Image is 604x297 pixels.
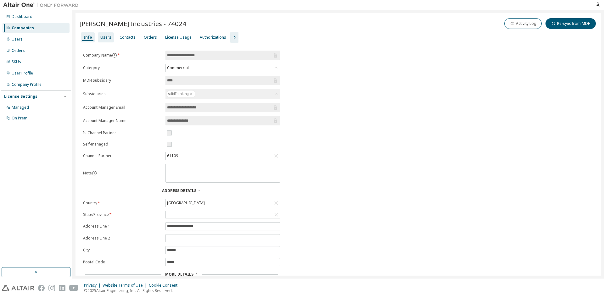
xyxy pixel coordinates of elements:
div: License Usage [165,35,192,40]
div: Users [12,37,23,42]
label: Postal Code [83,260,162,265]
span: [PERSON_NAME] Industries - 74024 [79,19,186,28]
div: 61109 [166,152,280,160]
div: Website Terms of Use [103,283,149,288]
div: Commercial [166,64,280,72]
img: altair_logo.svg [2,285,34,291]
div: Contacts [120,35,136,40]
div: Orders [12,48,25,53]
div: Managed [12,105,29,110]
label: Account Manager Email [83,105,162,110]
label: Subsidiaries [83,91,162,96]
span: Address Details [162,188,196,193]
div: Orders [144,35,157,40]
img: facebook.svg [38,285,45,291]
label: Is Channel Partner [83,130,162,135]
label: Address Line 2 [83,236,162,241]
label: Category [83,65,162,70]
label: Account Manager Name [83,118,162,123]
div: Cookie Consent [149,283,181,288]
span: More Details [165,272,193,277]
div: solidThinking [165,89,280,99]
button: information [92,171,97,176]
div: [GEOGRAPHIC_DATA] [166,200,206,206]
div: Users [100,35,111,40]
label: Channel Partner [83,153,162,158]
img: youtube.svg [69,285,78,291]
label: City [83,248,162,253]
label: MDH Subsidary [83,78,162,83]
div: License Settings [4,94,37,99]
label: Note [83,170,92,176]
label: Country [83,201,162,206]
label: Self-managed [83,142,162,147]
p: © 2025 Altair Engineering, Inc. All Rights Reserved. [84,288,181,293]
button: information [112,53,117,58]
button: Activity Log [504,18,542,29]
label: Address Line 1 [83,224,162,229]
label: Company Name [83,53,162,58]
div: Company Profile [12,82,42,87]
div: Info [83,35,92,40]
img: instagram.svg [48,285,55,291]
div: Commercial [166,64,190,71]
div: On Prem [12,116,27,121]
div: 61109 [166,152,179,159]
div: solidThinking [167,90,195,98]
div: Privacy [84,283,103,288]
div: Authorizations [200,35,226,40]
img: Altair One [3,2,82,8]
img: linkedin.svg [59,285,65,291]
div: User Profile [12,71,33,76]
button: Re-sync from MDH [545,18,596,29]
label: State/Province [83,212,162,217]
div: Dashboard [12,14,32,19]
div: SKUs [12,59,21,64]
div: [GEOGRAPHIC_DATA] [166,199,280,207]
div: Companies [12,25,34,30]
